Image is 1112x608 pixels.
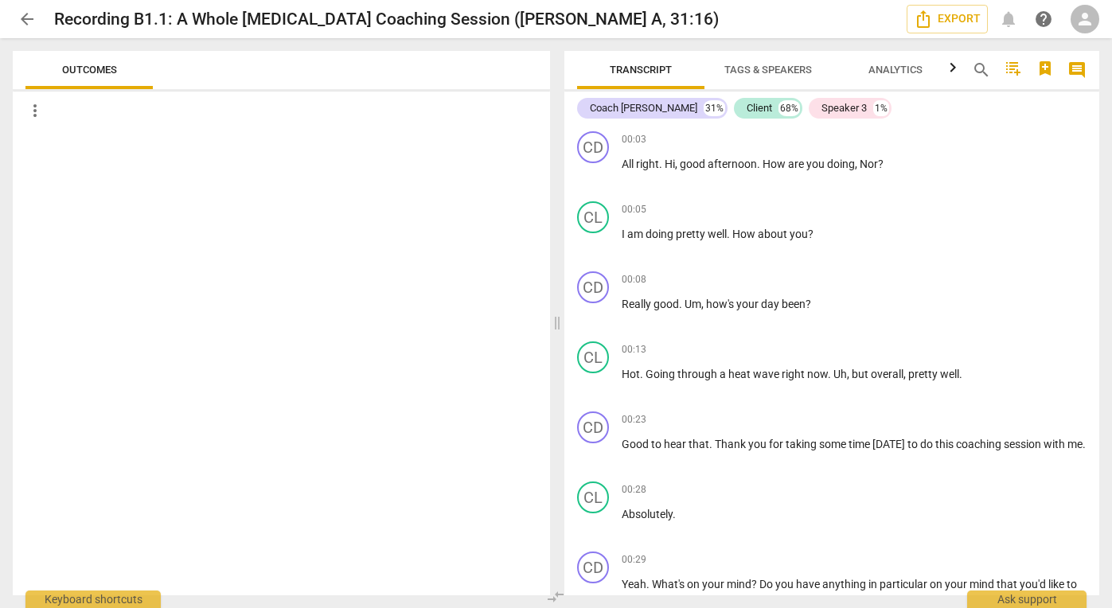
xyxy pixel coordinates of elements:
span: search [972,60,991,80]
span: ? [751,578,759,590]
span: Export [914,10,981,29]
span: pretty [908,368,940,380]
span: I [622,228,627,240]
span: . [640,368,646,380]
span: Yeah [622,578,646,590]
div: Change speaker [577,551,609,583]
div: Change speaker [577,411,609,443]
span: some [819,438,849,450]
span: in [868,578,880,590]
span: Good [622,438,651,450]
div: Coach [PERSON_NAME] [590,100,697,116]
span: . [828,368,833,380]
div: Change speaker [577,341,609,373]
span: like [1048,578,1067,590]
span: . [959,368,962,380]
span: day [761,298,782,310]
span: your [945,578,970,590]
span: well [708,228,727,240]
span: heat [728,368,753,380]
div: Change speaker [577,131,609,163]
span: right [636,158,659,170]
div: 68% [778,100,800,116]
a: Help [1029,5,1058,33]
span: Transcript [610,64,672,76]
span: you [790,228,808,240]
span: Outcomes [62,64,117,76]
button: Add TOC [1001,57,1026,83]
span: How [763,158,788,170]
span: to [650,594,662,607]
h2: Recording B1.1: A Whole [MEDICAL_DATA] Coaching Session ([PERSON_NAME] A, 31:16) [54,10,719,29]
span: comment [1067,60,1087,80]
span: on [687,578,702,590]
span: , [903,368,908,380]
span: 00:29 [622,553,646,567]
span: Really [622,298,654,310]
span: your [736,298,761,310]
span: a [720,368,728,380]
span: . [709,438,715,450]
span: well [940,368,959,380]
span: arrow_back [18,10,37,29]
span: you [806,158,827,170]
span: bring [622,594,650,607]
span: anything [822,578,868,590]
span: mind [970,578,997,590]
span: you [748,438,769,450]
span: . [659,158,665,170]
span: but [852,368,871,380]
span: Do [759,578,775,590]
span: hear [664,438,689,450]
span: have [796,578,822,590]
span: Hi [665,158,675,170]
span: All [622,158,636,170]
span: person [1075,10,1094,29]
span: ? [808,228,814,240]
span: Going [646,368,677,380]
span: Analytics [868,64,923,76]
div: 31% [704,100,725,116]
div: Keyboard shortcuts [25,590,161,608]
span: Nor [860,158,878,170]
div: Change speaker [577,271,609,303]
span: What's [652,578,687,590]
span: , [855,158,860,170]
span: am [627,228,646,240]
button: Show/Hide comments [1064,57,1090,83]
span: 00:13 [622,343,646,357]
span: doing [827,158,855,170]
span: with [1044,438,1067,450]
span: 00:28 [622,483,646,497]
div: Change speaker [577,481,609,513]
span: . [727,228,732,240]
span: that [997,578,1020,590]
span: good [680,158,708,170]
span: , [701,298,706,310]
span: doing [646,228,676,240]
span: for [769,438,786,450]
span: . [673,508,676,520]
span: Hot [622,368,640,380]
span: do [920,438,935,450]
span: particular [880,578,930,590]
span: 00:08 [622,273,646,286]
span: 00:05 [622,203,646,216]
span: Uh [833,368,847,380]
div: Change speaker [577,201,609,233]
span: 00:03 [622,133,646,146]
span: good [654,298,679,310]
span: coaching [662,594,710,607]
span: , [847,368,852,380]
span: that [689,438,709,450]
span: pretty [676,228,708,240]
button: Search [969,57,994,83]
span: . [679,298,685,310]
span: this [935,438,956,450]
span: me [1067,438,1083,450]
span: you'd [1020,578,1048,590]
span: Um [685,298,701,310]
div: 1% [873,100,889,116]
span: Tags & Speakers [724,64,812,76]
span: through [677,368,720,380]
